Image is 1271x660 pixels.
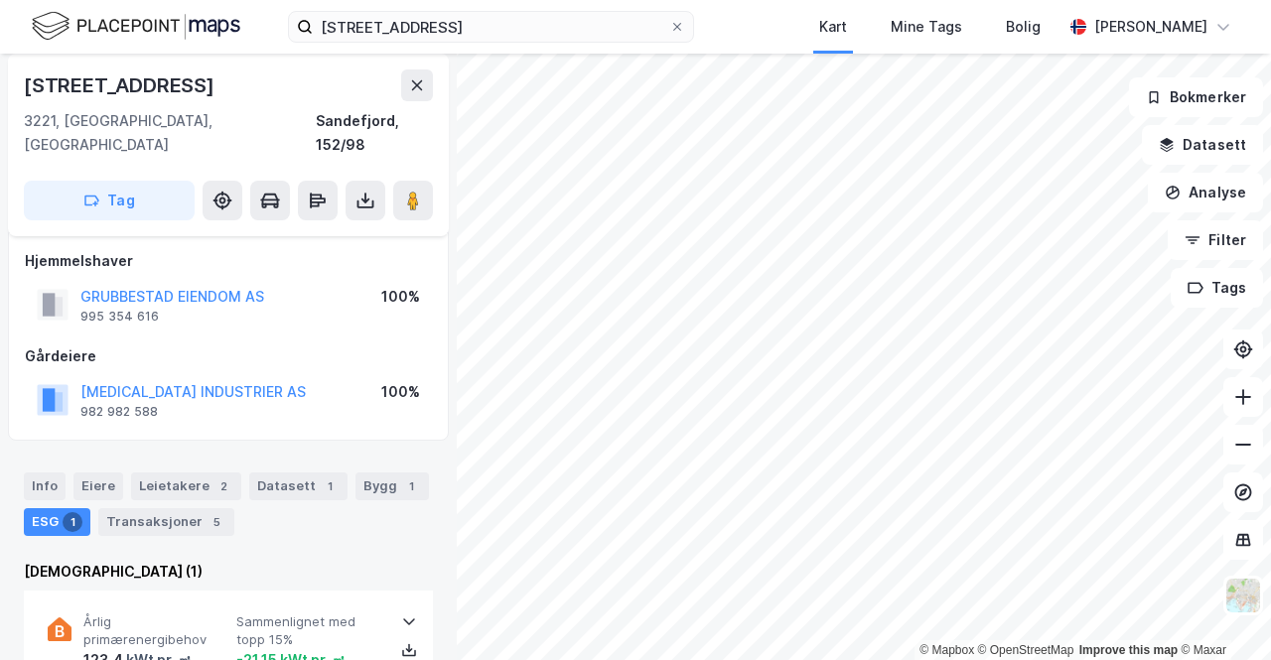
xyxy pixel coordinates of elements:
[1172,565,1271,660] iframe: Chat Widget
[978,643,1074,657] a: OpenStreetMap
[207,512,226,532] div: 5
[316,109,433,157] div: Sandefjord, 152/98
[1129,77,1263,117] button: Bokmerker
[1148,173,1263,212] button: Analyse
[919,643,974,657] a: Mapbox
[249,472,348,500] div: Datasett
[63,512,82,532] div: 1
[236,613,381,648] span: Sammenlignet med topp 15%
[1006,15,1041,39] div: Bolig
[401,476,421,496] div: 1
[381,380,420,404] div: 100%
[131,472,241,500] div: Leietakere
[1168,220,1263,260] button: Filter
[313,12,669,42] input: Søk på adresse, matrikkel, gårdeiere, leietakere eller personer
[819,15,847,39] div: Kart
[24,560,433,584] div: [DEMOGRAPHIC_DATA] (1)
[24,472,66,500] div: Info
[891,15,962,39] div: Mine Tags
[83,613,228,648] span: Årlig primærenergibehov
[80,404,158,420] div: 982 982 588
[80,309,159,325] div: 995 354 616
[1142,125,1263,165] button: Datasett
[1172,565,1271,660] div: Kontrollprogram for chat
[73,472,123,500] div: Eiere
[24,181,195,220] button: Tag
[24,69,218,101] div: [STREET_ADDRESS]
[32,9,240,44] img: logo.f888ab2527a4732fd821a326f86c7f29.svg
[1079,643,1178,657] a: Improve this map
[24,109,316,157] div: 3221, [GEOGRAPHIC_DATA], [GEOGRAPHIC_DATA]
[1094,15,1207,39] div: [PERSON_NAME]
[381,285,420,309] div: 100%
[98,508,234,536] div: Transaksjoner
[25,249,432,273] div: Hjemmelshaver
[213,476,233,496] div: 2
[1171,268,1263,308] button: Tags
[25,344,432,368] div: Gårdeiere
[24,508,90,536] div: ESG
[320,476,340,496] div: 1
[355,472,429,500] div: Bygg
